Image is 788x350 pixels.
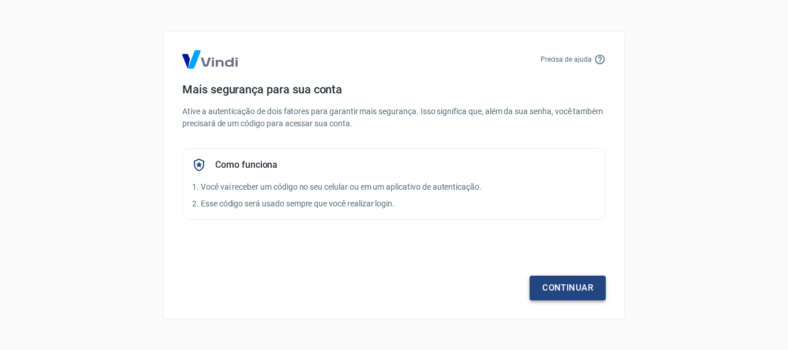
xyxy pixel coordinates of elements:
p: Ative a autenticação de dois fatores para garantir mais segurança. Isso significa que, além da su... [182,106,606,130]
img: Logo Vind [182,50,238,69]
p: Precisa de ajuda [541,54,592,65]
p: 2. Esse código será usado sempre que você realizar login. [192,198,596,210]
h5: Como funciona [215,159,277,171]
a: Continuar [530,276,606,300]
h4: Mais segurança para sua conta [182,82,606,96]
p: 1. Você vai receber um código no seu celular ou em um aplicativo de autenticação. [192,181,596,193]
